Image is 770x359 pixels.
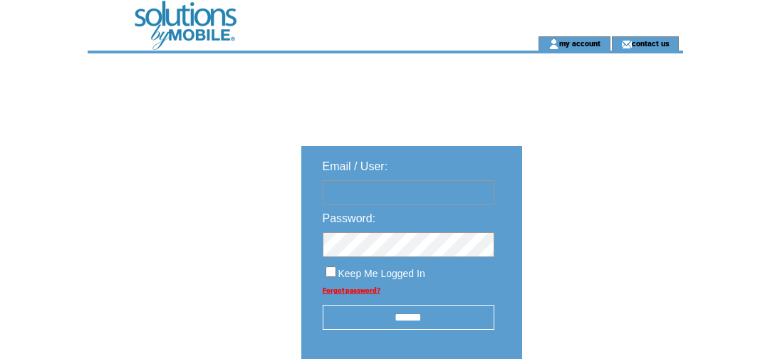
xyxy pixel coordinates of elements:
a: contact us [632,38,670,48]
span: Email / User: [323,160,388,172]
img: account_icon.gif [548,38,559,50]
a: my account [559,38,600,48]
a: Forgot password? [323,286,380,294]
span: Keep Me Logged In [338,268,425,279]
img: contact_us_icon.gif [621,38,632,50]
span: Password: [323,212,376,224]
